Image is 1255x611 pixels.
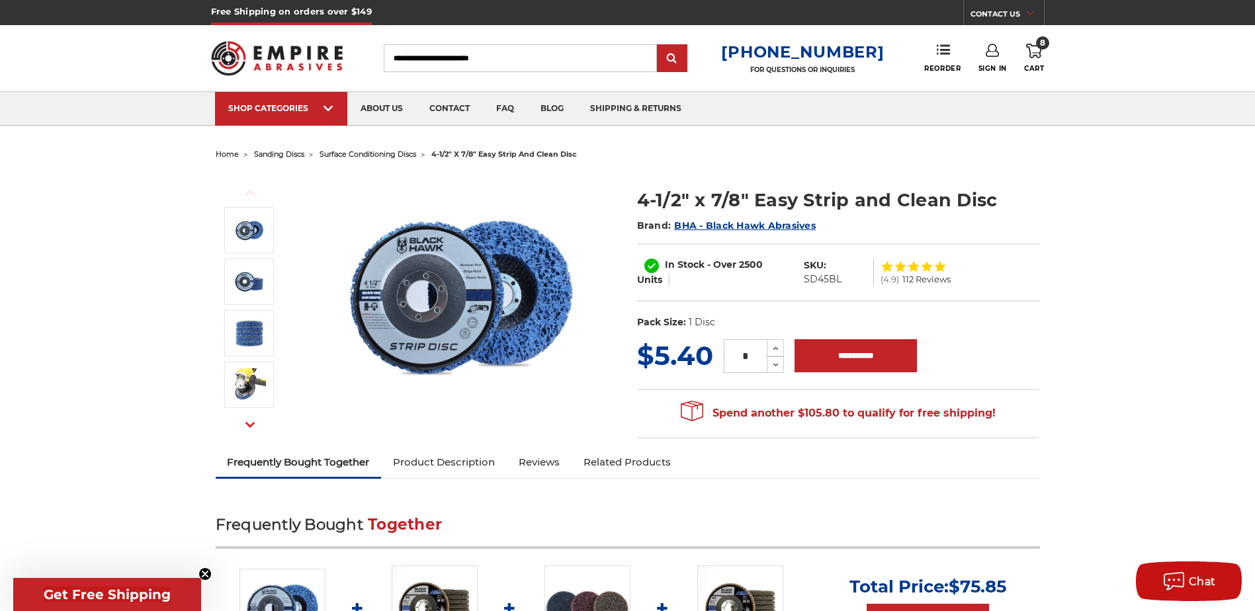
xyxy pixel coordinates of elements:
span: Reorder [924,64,961,73]
span: In Stock [665,259,705,270]
p: Total Price: [849,576,1006,597]
dd: SD45BL [804,272,842,286]
span: Together [368,515,442,534]
span: 4-1/2" x 7/8" easy strip and clean disc [431,149,577,159]
a: CONTACT US [971,7,1044,25]
span: 112 Reviews [902,275,951,284]
a: blog [527,92,577,126]
a: surface conditioning discs [320,149,416,159]
img: 4-1/2" x 7/8" Easy Strip and Clean Disc [233,368,266,401]
dt: SKU: [804,259,826,272]
a: BHA - Black Hawk Abrasives [674,220,816,231]
img: 4-1/2" x 7/8" Easy Strip and Clean Disc [233,215,266,246]
img: 4-1/2" x 7/8" Easy Strip and Clean Disc [329,173,593,420]
span: 2500 [739,259,763,270]
span: Cart [1024,64,1044,73]
span: Brand: [637,220,671,231]
a: Product Description [381,448,507,477]
button: Chat [1136,561,1242,601]
button: Previous [234,179,266,207]
span: $75.85 [949,576,1006,597]
a: about us [347,92,416,126]
a: 8 Cart [1024,44,1044,73]
dt: Pack Size: [637,315,686,329]
button: Next [234,411,266,439]
a: shipping & returns [577,92,695,126]
span: Sign In [978,64,1007,73]
span: - Over [707,259,736,270]
a: contact [416,92,483,126]
span: (4.9) [881,275,899,284]
a: sanding discs [254,149,304,159]
a: Related Products [572,448,683,477]
input: Submit [659,46,685,72]
a: Frequently Bought Together [216,448,382,477]
dd: 1 Disc [689,315,715,329]
span: 8 [1036,36,1049,50]
img: 4-1/2" x 7/8" Easy Strip and Clean Disc [233,266,266,298]
a: faq [483,92,527,126]
div: Get Free ShippingClose teaser [13,578,201,611]
a: [PHONE_NUMBER] [721,42,884,61]
button: Close teaser [198,567,212,581]
span: Get Free Shipping [44,587,171,602]
img: Empire Abrasives [211,32,343,84]
span: Frequently Bought [216,515,363,534]
h1: 4-1/2" x 7/8" Easy Strip and Clean Disc [637,187,1040,213]
a: Reviews [507,448,572,477]
span: $5.40 [637,339,713,372]
span: Spend another $105.80 to qualify for free shipping! [681,407,996,419]
a: home [216,149,239,159]
img: 4-1/2" x 7/8" Easy Strip and Clean Disc [233,318,266,349]
div: SHOP CATEGORIES [228,103,334,113]
p: FOR QUESTIONS OR INQUIRIES [721,65,884,74]
span: Units [637,274,662,286]
span: Chat [1189,575,1216,588]
a: Reorder [924,44,961,72]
